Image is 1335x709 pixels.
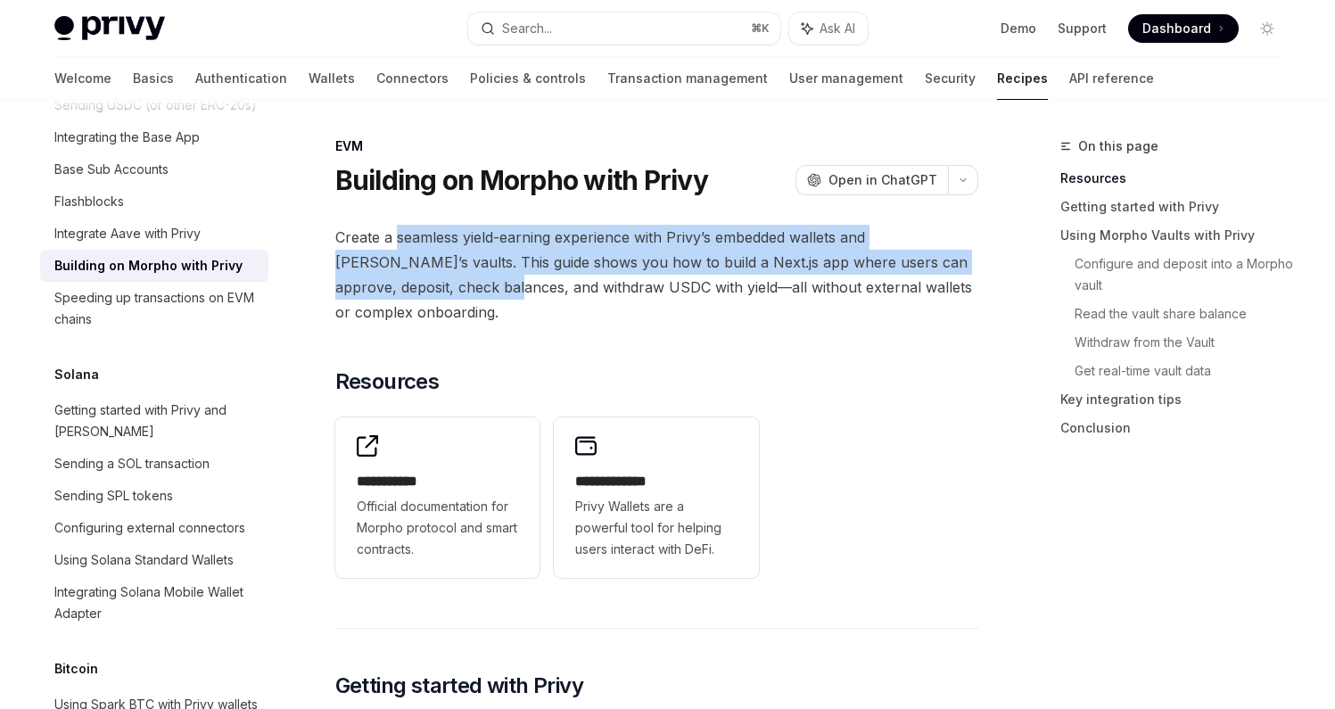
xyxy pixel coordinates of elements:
[40,250,268,282] a: Building on Morpho with Privy
[502,18,552,39] div: Search...
[1075,300,1296,328] a: Read the vault share balance
[40,218,268,250] a: Integrate Aave with Privy
[751,21,770,36] span: ⌘ K
[357,496,519,560] span: Official documentation for Morpho protocol and smart contracts.
[54,517,245,539] div: Configuring external connectors
[1060,221,1296,250] a: Using Morpho Vaults with Privy
[789,12,868,45] button: Ask AI
[133,57,174,100] a: Basics
[470,57,586,100] a: Policies & controls
[820,20,855,37] span: Ask AI
[54,127,200,148] div: Integrating the Base App
[925,57,976,100] a: Security
[795,165,948,195] button: Open in ChatGPT
[335,164,708,196] h1: Building on Morpho with Privy
[40,448,268,480] a: Sending a SOL transaction
[54,16,165,41] img: light logo
[1060,385,1296,414] a: Key integration tips
[468,12,780,45] button: Search...⌘K
[1078,136,1158,157] span: On this page
[40,394,268,448] a: Getting started with Privy and [PERSON_NAME]
[335,225,978,325] span: Create a seamless yield-earning experience with Privy’s embedded wallets and [PERSON_NAME]’s vaul...
[1075,328,1296,357] a: Withdraw from the Vault
[554,417,759,578] a: **** **** ***Privy Wallets are a powerful tool for helping users interact with DeFi.
[1060,193,1296,221] a: Getting started with Privy
[54,581,258,624] div: Integrating Solana Mobile Wallet Adapter
[40,282,268,335] a: Speeding up transactions on EVM chains
[54,159,169,180] div: Base Sub Accounts
[1075,357,1296,385] a: Get real-time vault data
[54,658,98,680] h5: Bitcoin
[1060,164,1296,193] a: Resources
[335,367,440,396] span: Resources
[1060,414,1296,442] a: Conclusion
[997,57,1048,100] a: Recipes
[1128,14,1239,43] a: Dashboard
[54,364,99,385] h5: Solana
[376,57,449,100] a: Connectors
[54,453,210,474] div: Sending a SOL transaction
[335,672,583,700] span: Getting started with Privy
[40,544,268,576] a: Using Solana Standard Wallets
[1253,14,1281,43] button: Toggle dark mode
[335,417,540,578] a: **** **** *Official documentation for Morpho protocol and smart contracts.
[54,191,124,212] div: Flashblocks
[54,255,243,276] div: Building on Morpho with Privy
[1075,250,1296,300] a: Configure and deposit into a Morpho vault
[195,57,287,100] a: Authentication
[828,171,937,189] span: Open in ChatGPT
[40,512,268,544] a: Configuring external connectors
[1058,20,1107,37] a: Support
[309,57,355,100] a: Wallets
[40,185,268,218] a: Flashblocks
[607,57,768,100] a: Transaction management
[54,57,111,100] a: Welcome
[40,121,268,153] a: Integrating the Base App
[54,287,258,330] div: Speeding up transactions on EVM chains
[1069,57,1154,100] a: API reference
[789,57,903,100] a: User management
[40,153,268,185] a: Base Sub Accounts
[54,223,201,244] div: Integrate Aave with Privy
[54,400,258,442] div: Getting started with Privy and [PERSON_NAME]
[1142,20,1211,37] span: Dashboard
[40,576,268,630] a: Integrating Solana Mobile Wallet Adapter
[335,137,978,155] div: EVM
[54,549,234,571] div: Using Solana Standard Wallets
[54,485,173,507] div: Sending SPL tokens
[575,496,738,560] span: Privy Wallets are a powerful tool for helping users interact with DeFi.
[1001,20,1036,37] a: Demo
[40,480,268,512] a: Sending SPL tokens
